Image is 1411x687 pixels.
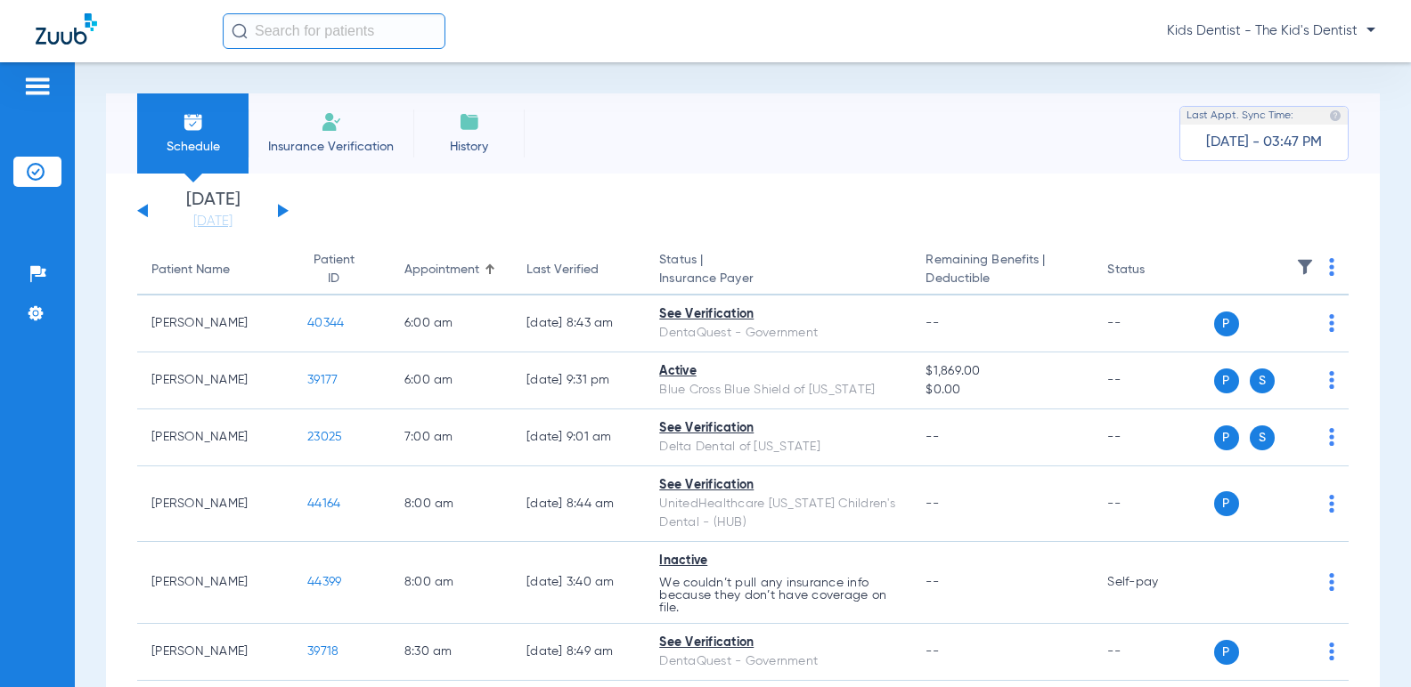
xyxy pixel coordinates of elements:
div: Last Verified [526,261,599,279]
span: Insurance Payer [659,270,897,288]
span: -- [926,576,939,588]
span: History [427,138,511,156]
div: Appointment [404,261,479,279]
td: -- [1093,295,1213,352]
img: group-dot-blue.svg [1329,258,1334,276]
td: -- [1093,352,1213,409]
img: group-dot-blue.svg [1329,573,1334,591]
div: Last Verified [526,261,631,279]
div: Patient Name [151,261,230,279]
img: Zuub Logo [36,13,97,44]
a: [DATE] [159,213,266,230]
div: Appointment [404,261,498,279]
p: We couldn’t pull any insurance info because they don’t have coverage on file. [659,577,897,614]
span: Last Appt. Sync Time: [1187,107,1293,125]
span: P [1214,491,1239,516]
td: Self-pay [1093,542,1213,624]
span: Schedule [151,138,235,156]
td: 6:00 AM [390,295,512,352]
td: [PERSON_NAME] [137,352,293,409]
span: P [1214,311,1239,336]
span: $0.00 [926,381,1079,400]
span: -- [926,645,939,658]
td: [PERSON_NAME] [137,542,293,624]
td: 7:00 AM [390,409,512,466]
td: 8:00 AM [390,466,512,542]
td: [PERSON_NAME] [137,624,293,681]
span: -- [926,317,939,329]
img: History [459,111,480,133]
span: -- [926,431,939,443]
img: filter.svg [1296,258,1314,276]
td: [DATE] 9:31 PM [512,352,645,409]
span: P [1214,368,1239,393]
td: [DATE] 3:40 AM [512,542,645,624]
span: -- [926,497,939,510]
img: Schedule [183,111,204,133]
div: See Verification [659,476,897,495]
td: 6:00 AM [390,352,512,409]
td: [DATE] 8:49 AM [512,624,645,681]
span: P [1214,640,1239,665]
td: [DATE] 8:43 AM [512,295,645,352]
div: See Verification [659,419,897,438]
img: group-dot-blue.svg [1329,314,1334,332]
img: group-dot-blue.svg [1329,428,1334,446]
th: Status [1093,246,1213,295]
td: 8:30 AM [390,624,512,681]
div: Inactive [659,552,897,570]
td: -- [1093,466,1213,542]
input: Search for patients [223,13,445,49]
td: [PERSON_NAME] [137,466,293,542]
div: Delta Dental of [US_STATE] [659,438,897,457]
span: $1,869.00 [926,362,1079,381]
div: See Verification [659,305,897,324]
div: Active [659,362,897,381]
td: [PERSON_NAME] [137,295,293,352]
span: Kids Dentist - The Kid's Dentist [1167,22,1375,40]
div: Patient Name [151,261,279,279]
img: Manual Insurance Verification [321,111,342,133]
img: group-dot-blue.svg [1329,643,1334,660]
td: -- [1093,624,1213,681]
div: Patient ID [307,251,360,288]
span: S [1250,368,1275,393]
span: [DATE] - 03:47 PM [1206,133,1322,151]
span: S [1250,425,1275,450]
td: 8:00 AM [390,542,512,624]
span: 44399 [307,576,341,588]
img: hamburger-icon [23,76,52,97]
span: 39177 [307,374,338,386]
td: -- [1093,409,1213,466]
span: 40344 [307,317,344,329]
td: [DATE] 9:01 AM [512,409,645,466]
span: 39718 [307,645,338,658]
td: [DATE] 8:44 AM [512,466,645,542]
li: [DATE] [159,191,266,230]
span: Insurance Verification [262,138,400,156]
span: 23025 [307,431,342,443]
div: DentaQuest - Government [659,652,897,671]
span: Deductible [926,270,1079,288]
td: [PERSON_NAME] [137,409,293,466]
img: Search Icon [232,23,248,39]
span: P [1214,425,1239,450]
img: group-dot-blue.svg [1329,371,1334,389]
div: Blue Cross Blue Shield of [US_STATE] [659,381,897,400]
div: UnitedHealthcare [US_STATE] Children's Dental - (HUB) [659,495,897,532]
div: DentaQuest - Government [659,324,897,343]
img: group-dot-blue.svg [1329,495,1334,513]
th: Status | [645,246,911,295]
img: last sync help info [1329,109,1342,122]
th: Remaining Benefits | [911,246,1093,295]
div: Patient ID [307,251,376,288]
span: 44164 [307,497,340,510]
div: See Verification [659,634,897,652]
